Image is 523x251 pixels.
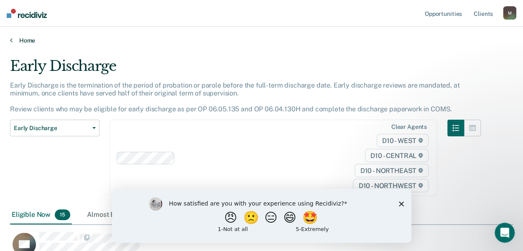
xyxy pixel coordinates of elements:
[377,134,429,147] span: D10 - WEST
[353,179,428,192] span: D10 - NORTHWEST
[85,206,153,224] div: Almost Eligible3
[495,223,515,243] iframe: Intercom live chat
[10,81,459,113] p: Early Discharge is the termination of the period of probation or parole before the full-term disc...
[365,149,429,162] span: D10 - CENTRAL
[355,164,428,177] span: D10 - NORTHEAST
[14,125,89,132] span: Early Discharge
[55,209,70,220] span: 15
[10,37,513,44] a: Home
[112,189,411,243] iframe: Survey by Kim from Recidiviz
[391,123,427,131] div: Clear agents
[10,58,481,81] div: Early Discharge
[10,206,72,224] div: Eligible Now15
[10,120,99,136] button: Early Discharge
[503,6,516,20] button: M
[7,9,47,18] img: Recidiviz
